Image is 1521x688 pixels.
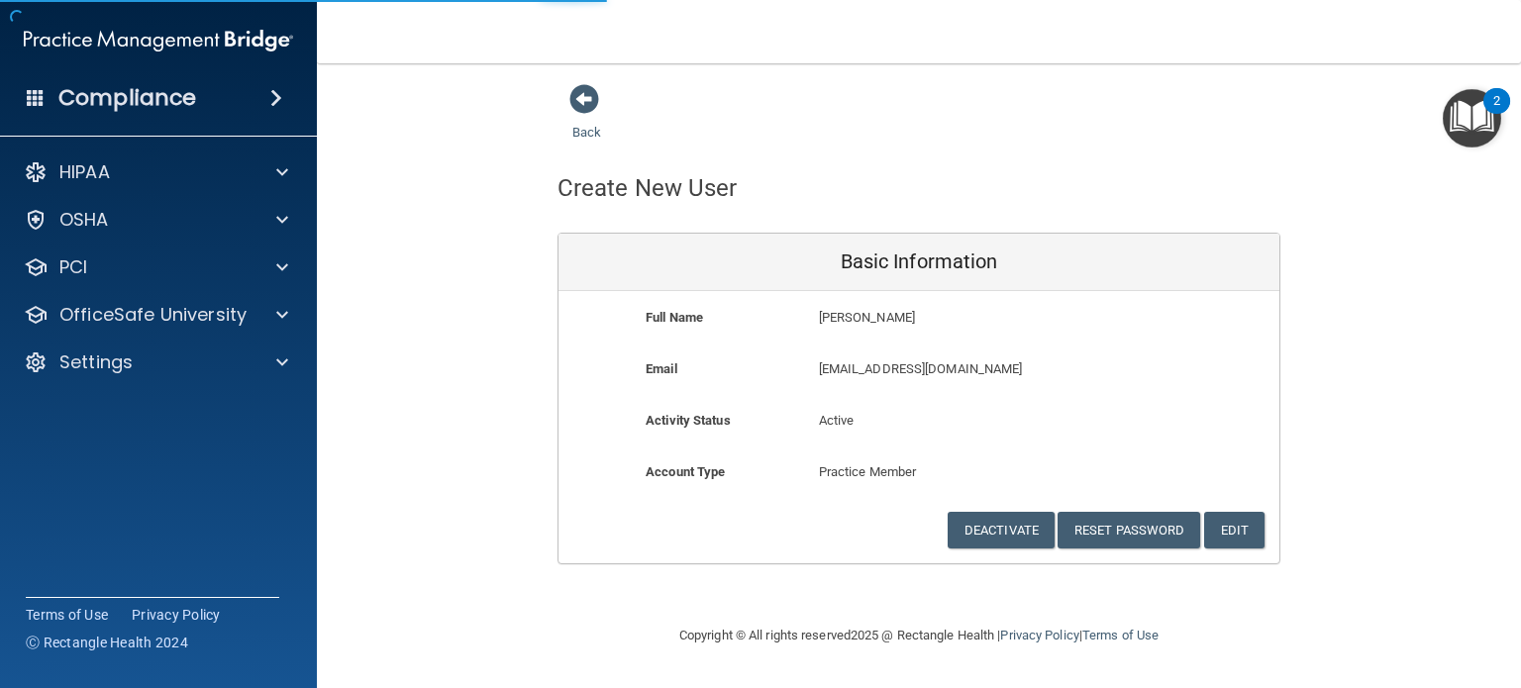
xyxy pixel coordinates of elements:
[819,306,1135,330] p: [PERSON_NAME]
[646,464,725,479] b: Account Type
[646,361,677,376] b: Email
[26,633,188,652] span: Ⓒ Rectangle Health 2024
[59,255,87,279] p: PCI
[132,605,221,625] a: Privacy Policy
[558,175,738,201] h4: Create New User
[59,160,110,184] p: HIPAA
[1082,628,1159,642] a: Terms of Use
[819,409,1020,433] p: Active
[1443,89,1501,147] button: Open Resource Center, 2 new notifications
[24,208,288,232] a: OSHA
[646,413,731,428] b: Activity Status
[1000,628,1078,642] a: Privacy Policy
[1204,512,1265,548] button: Edit
[948,512,1055,548] button: Deactivate
[24,350,288,374] a: Settings
[558,604,1280,667] div: Copyright © All rights reserved 2025 @ Rectangle Health | |
[26,605,108,625] a: Terms of Use
[59,303,247,327] p: OfficeSafe University
[24,21,293,60] img: PMB logo
[24,255,288,279] a: PCI
[819,460,1020,484] p: Practice Member
[646,310,703,325] b: Full Name
[59,350,133,374] p: Settings
[819,357,1135,381] p: [EMAIL_ADDRESS][DOMAIN_NAME]
[59,208,109,232] p: OSHA
[558,234,1279,291] div: Basic Information
[1493,101,1500,127] div: 2
[24,160,288,184] a: HIPAA
[1058,512,1200,548] button: Reset Password
[58,84,196,112] h4: Compliance
[24,303,288,327] a: OfficeSafe University
[572,101,601,140] a: Back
